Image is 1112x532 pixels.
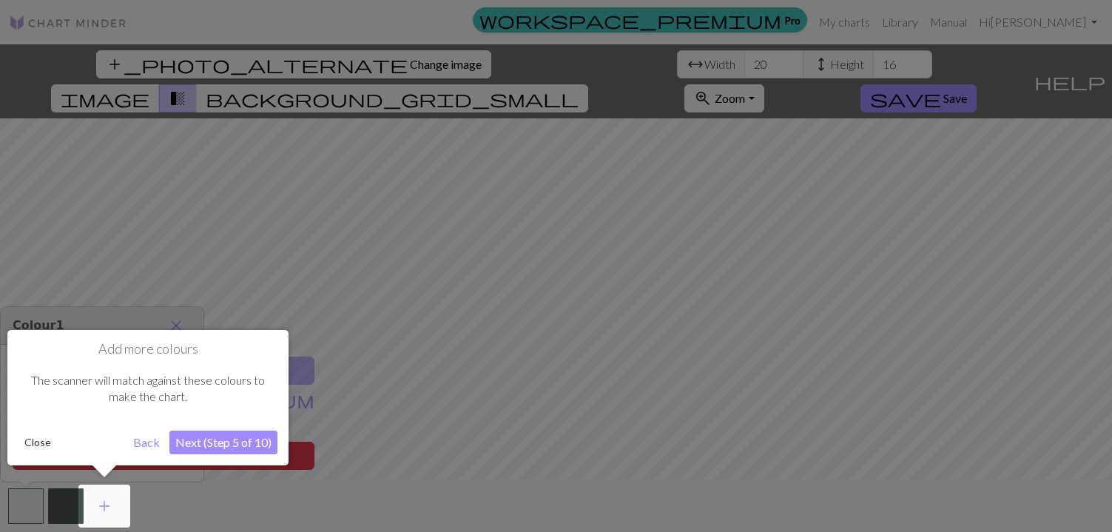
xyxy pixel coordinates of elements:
button: Next (Step 5 of 10) [169,431,277,454]
button: Close [18,431,57,454]
h1: Add more colours [18,341,277,357]
button: Back [127,431,166,454]
div: The scanner will match against these colours to make the chart. [18,357,277,420]
div: Add more colours [7,330,289,465]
